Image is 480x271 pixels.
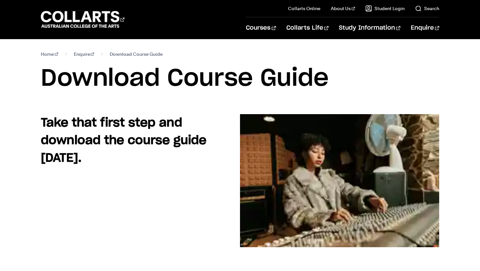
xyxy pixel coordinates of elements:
[365,5,405,12] a: Student Login
[288,5,320,12] a: Collarts Online
[41,64,439,93] h1: Download Course Guide
[415,5,439,12] a: Search
[411,17,439,39] a: Enquire
[339,17,400,39] a: Study Information
[246,17,276,39] a: Courses
[41,10,124,29] div: Go to homepage
[331,5,355,12] a: About Us
[74,50,94,59] a: Enquire
[41,50,58,59] a: Home
[110,50,163,59] span: Download Course Guide
[41,117,206,164] strong: Take that first step and download the course guide [DATE].
[286,17,328,39] a: Collarts Life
